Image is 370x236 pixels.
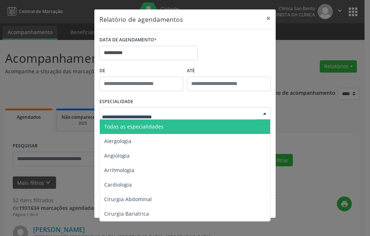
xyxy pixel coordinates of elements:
[99,15,183,24] h5: Relatório de agendamentos
[104,138,131,145] span: Alergologia
[104,152,130,159] span: Angiologia
[99,96,133,107] label: ESPECIALIDADE
[187,65,271,77] label: ATÉ
[104,123,164,130] span: Todas as especialidades
[261,9,276,27] button: Close
[104,181,132,188] span: Cardiologia
[104,210,149,217] span: Cirurgia Bariatrica
[104,196,152,203] span: Cirurgia Abdominal
[104,167,134,174] span: Arritmologia
[99,34,157,46] label: DATA DE AGENDAMENTO
[99,65,183,77] label: De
